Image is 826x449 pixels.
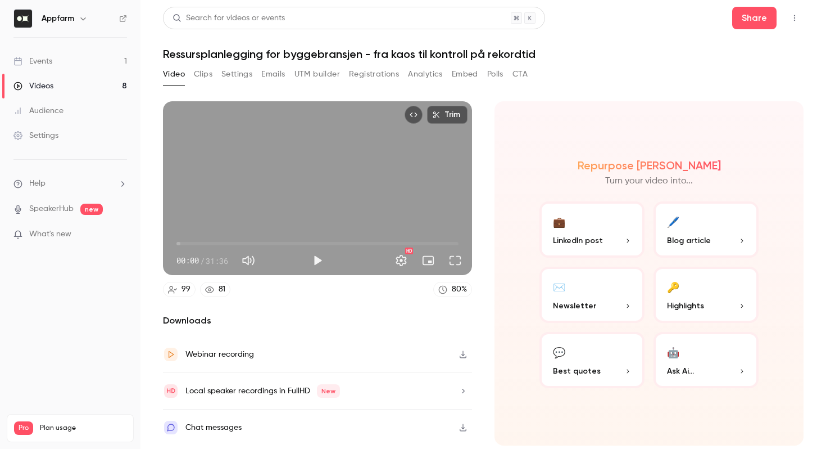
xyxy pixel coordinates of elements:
[200,255,205,267] span: /
[653,267,759,323] button: 🔑Highlights
[29,178,46,190] span: Help
[578,159,721,172] h2: Repurpose [PERSON_NAME]
[261,65,285,83] button: Emails
[653,201,759,258] button: 🖊️Blog article
[29,228,71,240] span: What's new
[667,300,704,312] span: Highlights
[176,255,199,267] span: 00:00
[553,343,565,361] div: 💬
[539,267,645,323] button: ✉️Newsletter
[553,213,565,230] div: 💼
[181,284,190,295] div: 99
[667,365,694,377] span: Ask Ai...
[173,12,285,24] div: Search for videos or events
[163,47,804,61] h1: Ressursplanlegging for byggebransjen - fra kaos til kontroll på rekordtid
[80,204,103,215] span: new
[653,332,759,388] button: 🤖Ask Ai...
[405,248,413,254] div: HD
[294,65,340,83] button: UTM builder
[194,65,212,83] button: Clips
[408,65,443,83] button: Analytics
[317,384,340,398] span: New
[553,365,601,377] span: Best quotes
[512,65,528,83] button: CTA
[605,174,693,188] p: Turn your video into...
[667,343,679,361] div: 🤖
[200,282,230,297] a: 81
[786,9,804,27] button: Top Bar Actions
[667,235,711,246] span: Blog article
[487,65,503,83] button: Polls
[237,249,260,272] button: Mute
[553,300,596,312] span: Newsletter
[114,230,127,240] iframe: Noticeable Trigger
[13,56,52,67] div: Events
[176,255,228,267] div: 00:00
[221,65,252,83] button: Settings
[553,278,565,295] div: ✉️
[206,255,228,267] span: 31:36
[433,282,472,297] a: 80%
[427,106,468,124] button: Trim
[13,80,53,92] div: Videos
[667,278,679,295] div: 🔑
[306,249,329,272] button: Play
[349,65,399,83] button: Registrations
[163,65,185,83] button: Video
[539,201,645,258] button: 💼LinkedIn post
[13,178,127,190] li: help-dropdown-opener
[13,105,63,116] div: Audience
[444,249,466,272] button: Full screen
[163,314,472,327] h2: Downloads
[219,284,225,295] div: 81
[539,332,645,388] button: 💬Best quotes
[185,384,340,398] div: Local speaker recordings in FullHD
[185,348,254,361] div: Webinar recording
[42,13,74,24] h6: Appfarm
[405,106,423,124] button: Embed video
[553,235,603,246] span: LinkedIn post
[452,284,467,295] div: 80 %
[14,421,33,435] span: Pro
[13,130,58,141] div: Settings
[29,203,74,215] a: SpeakerHub
[452,65,478,83] button: Embed
[417,249,439,272] button: Turn on miniplayer
[667,213,679,230] div: 🖊️
[390,249,412,272] button: Settings
[732,7,777,29] button: Share
[14,10,32,28] img: Appfarm
[163,282,196,297] a: 99
[185,421,242,434] div: Chat messages
[40,424,126,433] span: Plan usage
